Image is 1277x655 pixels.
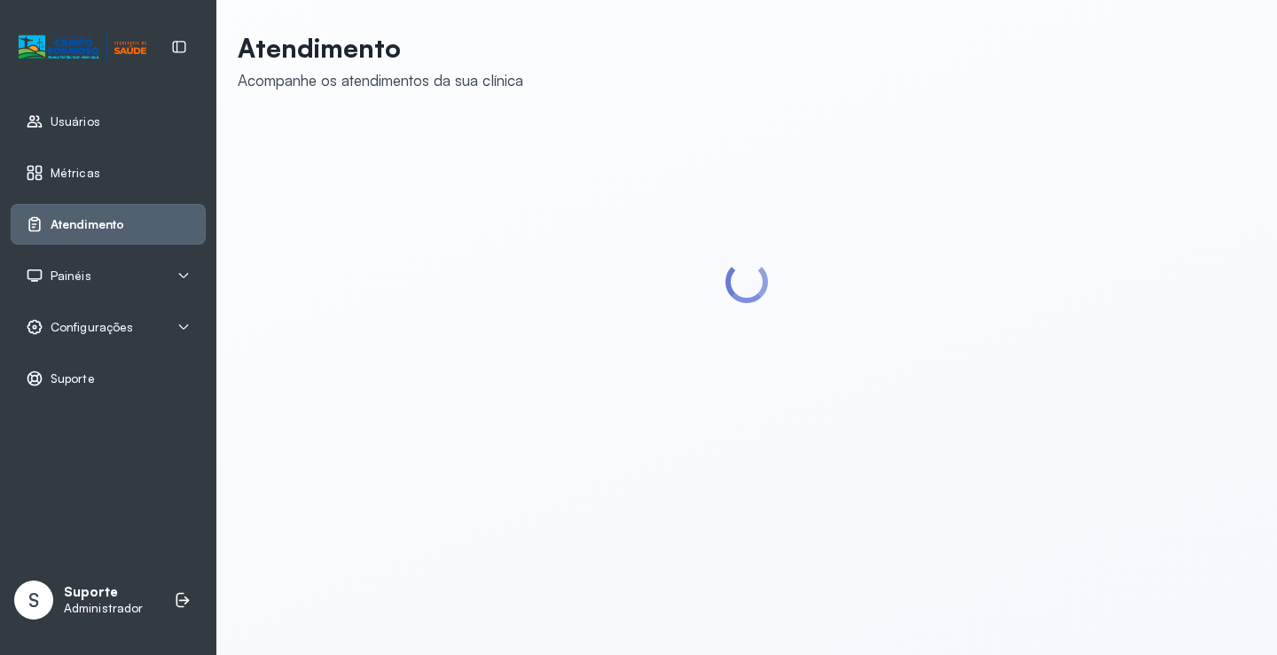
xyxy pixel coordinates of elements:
a: Métricas [26,164,191,182]
a: Atendimento [26,215,191,233]
p: Administrador [64,601,143,616]
span: Configurações [51,320,133,335]
a: Usuários [26,113,191,130]
img: Logotipo do estabelecimento [19,33,146,62]
span: Painéis [51,269,91,284]
span: Atendimento [51,217,124,232]
p: Suporte [64,584,143,601]
p: Atendimento [238,32,523,64]
span: Suporte [51,371,95,386]
div: Acompanhe os atendimentos da sua clínica [238,71,523,90]
span: Métricas [51,166,100,181]
span: Usuários [51,114,100,129]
